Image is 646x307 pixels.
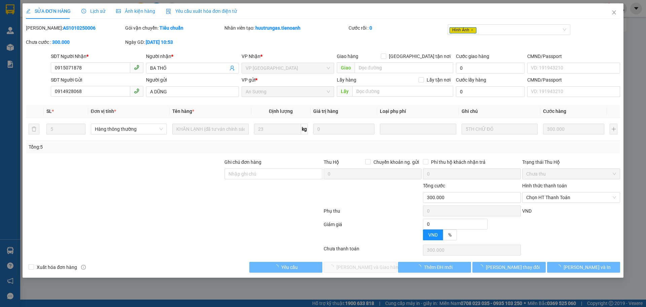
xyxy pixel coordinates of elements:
span: phone [134,88,139,94]
span: info-circle [81,265,86,270]
div: Ngày GD: [125,38,223,46]
button: Yêu cầu [249,262,322,273]
span: [PERSON_NAME] thay đổi [486,264,540,271]
button: [PERSON_NAME] và In [547,262,620,273]
div: Gói vận chuyển: [125,24,223,32]
span: VND [522,208,532,214]
span: Lấy hàng [337,77,356,83]
span: Giá trị hàng [313,109,338,114]
span: phone [134,65,139,70]
span: close [611,10,617,15]
span: Đơn vị tính [91,109,116,114]
span: Lịch sử [81,8,105,14]
span: VP Đà Lạt [246,63,330,73]
span: Thu Hộ [324,159,339,165]
label: Ghi chú đơn hàng [224,159,261,165]
span: Hình Ảnh [450,27,476,33]
span: Phí thu hộ khách nhận trả [428,158,488,166]
div: Chưa cước : [26,38,124,46]
span: Định lượng [269,109,293,114]
input: 0 [313,124,374,134]
th: Loại phụ phí [377,105,459,118]
button: Thêm ĐH mới [398,262,471,273]
button: delete [29,124,39,134]
div: SĐT Người Gửi [51,76,143,84]
span: VP Nhận [242,54,260,59]
div: Người gửi [146,76,239,84]
div: Cước rồi : [349,24,446,32]
span: Lấy tận nơi [424,76,453,84]
span: close [470,28,474,32]
span: SỬA ĐƠN HÀNG [26,8,71,14]
div: VP gửi [242,76,334,84]
div: Phụ thu [323,207,422,219]
span: loading [478,265,486,269]
input: Ghi Chú [462,124,538,134]
input: Cước giao hàng [456,63,525,73]
span: Tổng cước [423,183,445,188]
span: Yêu cầu xuất hóa đơn điện tử [166,8,237,14]
b: huutrungas.tienoanh [255,25,300,31]
span: Giao hàng [337,54,358,59]
th: Ghi chú [459,105,540,118]
span: Chưa thu [526,169,616,179]
b: AS1010250006 [63,25,96,31]
span: An Sương [246,87,330,97]
button: Close [605,3,623,22]
span: Xuất hóa đơn hàng [34,264,80,271]
button: plus [610,124,617,134]
b: Tiêu chuẩn [159,25,183,31]
span: loading [417,265,424,269]
button: [PERSON_NAME] và Giao hàng [324,262,397,273]
button: [PERSON_NAME] thay đổi [472,262,545,273]
div: Tổng: 5 [29,143,249,151]
div: Nhân viên tạo: [224,24,347,32]
span: Tên hàng [172,109,194,114]
span: VND [428,232,438,238]
input: Dọc đường [352,86,453,97]
span: Cước hàng [543,109,566,114]
span: Yêu cầu [281,264,298,271]
b: [DATE] 10:53 [146,39,173,45]
span: user-add [229,65,235,71]
label: Cước lấy hàng [456,77,486,83]
span: Ảnh kiện hàng [116,8,155,14]
div: Trạng thái Thu Hộ [522,158,620,166]
span: [GEOGRAPHIC_DATA] tận nơi [386,53,453,60]
div: SĐT Người Nhận [51,53,143,60]
span: Chuyển khoản ng. gửi [371,158,422,166]
span: Giao [337,62,355,73]
span: picture [116,9,121,13]
span: clock-circle [81,9,86,13]
div: CMND/Passport [527,76,620,84]
input: Ghi chú đơn hàng [224,168,322,179]
span: loading [274,265,281,269]
span: Chọn HT Thanh Toán [526,192,616,203]
span: loading [556,265,564,269]
div: Người nhận [146,53,239,60]
input: Dọc đường [355,62,453,73]
b: 0 [369,25,372,31]
b: 300.000 [52,39,70,45]
div: CMND/Passport [527,53,620,60]
input: Cước lấy hàng [456,86,525,97]
span: Lấy [337,86,352,97]
div: [PERSON_NAME]: [26,24,124,32]
span: Thêm ĐH mới [424,264,453,271]
span: SL [46,109,52,114]
input: 0 [543,124,604,134]
div: Giảm giá [323,221,422,243]
span: [PERSON_NAME] và In [564,264,611,271]
label: Cước giao hàng [456,54,489,59]
span: Hàng thông thường [95,124,163,134]
div: Chưa thanh toán [323,245,422,257]
span: % [448,232,452,238]
span: kg [301,124,308,134]
label: Hình thức thanh toán [522,183,567,188]
img: icon [166,9,171,14]
span: edit [26,9,31,13]
input: VD: Bàn, Ghế [172,124,248,134]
